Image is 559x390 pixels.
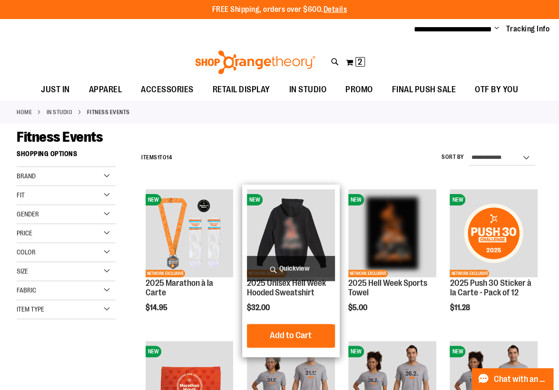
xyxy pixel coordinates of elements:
span: Fit [17,191,25,199]
span: Chat with an Expert [494,375,548,384]
span: ACCESSORIES [141,79,194,100]
span: FINAL PUSH SALE [392,79,456,100]
button: Add to Cart [238,324,343,348]
span: NEW [450,346,465,357]
a: OTF 2025 Hell Week Event RetailNEWNETWORK EXCLUSIVE [348,189,436,279]
span: NEW [348,194,364,205]
span: OTF BY YOU [475,79,518,100]
a: 2025 Push 30 Sticker à la Carte - Pack of 12NEWNETWORK EXCLUSIVE [450,189,538,279]
label: Sort By [441,153,464,161]
a: Tracking Info [506,24,550,34]
div: product [343,185,441,336]
span: $14.95 [146,303,169,312]
a: 2025 Push 30 Sticker à la Carte - Pack of 12 [450,278,531,297]
p: FREE Shipping, orders over $600. [212,4,347,15]
div: product [242,185,340,357]
img: OTF 2025 Hell Week Event Retail [348,189,436,277]
a: 2025 Unisex Hell Week Hooded Sweatshirt [247,278,326,297]
img: 2025 Marathon à la Carte [146,189,234,277]
img: Shop Orangetheory [194,50,317,74]
span: PROMO [345,79,373,100]
span: NEW [348,346,364,357]
span: Item Type [17,305,44,313]
span: NETWORK EXCLUSIVE [348,270,388,277]
span: NEW [146,194,161,205]
span: Gender [17,210,39,218]
button: Chat with an Expert [472,368,554,390]
img: 2025 Push 30 Sticker à la Carte - Pack of 12 [450,189,538,277]
div: product [141,185,238,336]
strong: Shopping Options [17,146,116,167]
span: IN STUDIO [289,79,327,100]
span: Brand [17,172,36,180]
strong: Fitness Events [87,108,130,117]
a: Quickview [247,256,335,281]
span: $32.00 [247,303,271,312]
span: Size [17,267,28,275]
button: Account menu [494,24,499,34]
a: IN STUDIO [47,108,73,117]
span: NETWORK EXCLUSIVE [146,270,185,277]
span: $11.28 [450,303,471,312]
span: NETWORK EXCLUSIVE [450,270,489,277]
h2: Items to [141,150,172,165]
span: Fitness Events [17,129,103,145]
span: JUST IN [41,79,70,100]
span: Fabric [17,286,36,294]
span: 14 [167,154,172,161]
a: 2025 Hell Week Hooded SweatshirtNEWNETWORK EXCLUSIVE [247,189,335,279]
span: NEW [247,194,263,205]
span: 2 [358,57,362,67]
span: APPAREL [89,79,122,100]
a: 2025 Marathon à la Carte [146,278,213,297]
span: 1 [157,154,160,161]
span: RETAIL DISPLAY [213,79,270,100]
span: NEW [450,194,465,205]
img: 2025 Hell Week Hooded Sweatshirt [247,189,335,277]
span: Price [17,229,32,237]
span: NEW [146,346,161,357]
a: 2025 Marathon à la CarteNEWNETWORK EXCLUSIVE [146,189,234,279]
span: Color [17,248,36,256]
div: product [445,185,542,336]
a: Details [324,5,347,14]
a: Home [17,108,32,117]
a: 2025 Hell Week Sports Towel [348,278,427,297]
span: $5.00 [348,303,369,312]
span: Add to Cart [270,330,312,341]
